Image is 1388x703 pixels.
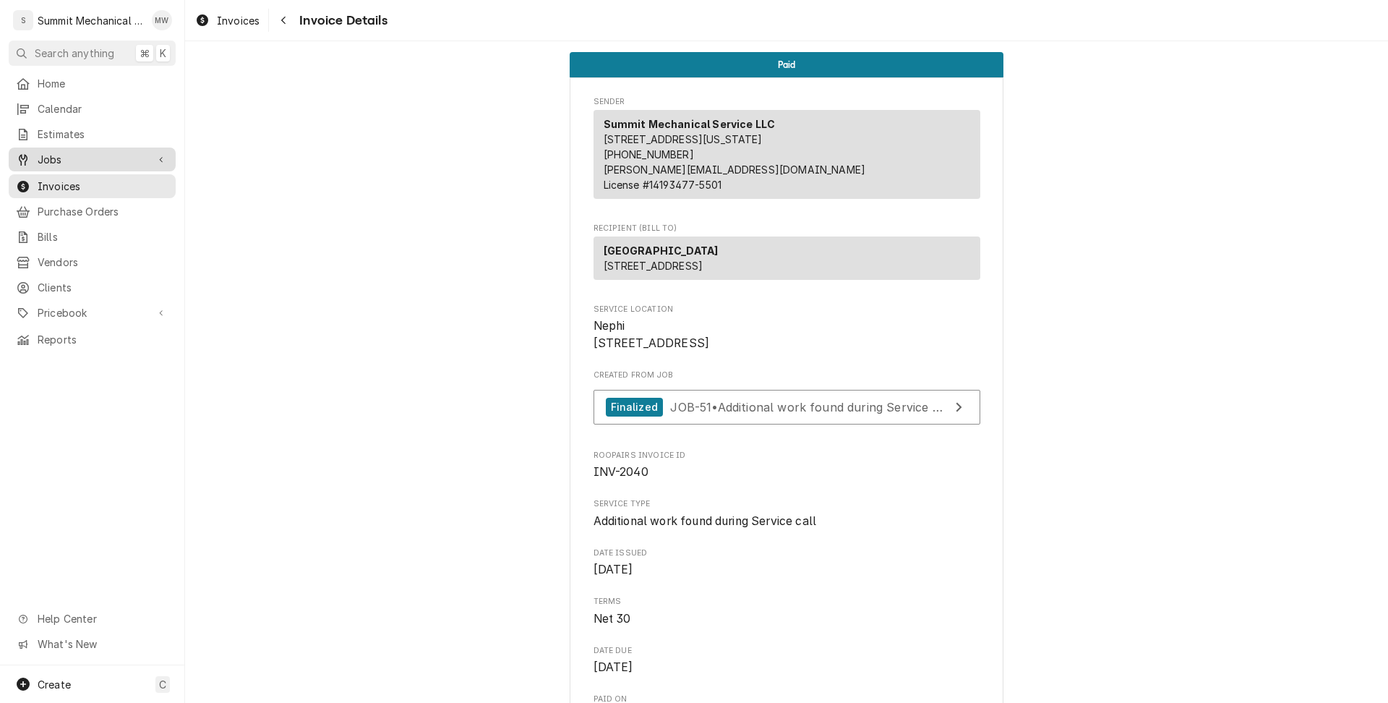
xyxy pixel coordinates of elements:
[9,607,176,631] a: Go to Help Center
[9,250,176,274] a: Vendors
[9,41,176,66] button: Search anything⌘K
[594,450,980,461] span: Roopairs Invoice ID
[594,237,980,286] div: Recipient (Bill To)
[159,677,166,692] span: C
[594,450,980,481] div: Roopairs Invoice ID
[594,563,633,576] span: [DATE]
[594,464,980,481] span: Roopairs Invoice ID
[594,318,980,351] span: Service Location
[594,304,980,315] span: Service Location
[604,260,703,272] span: [STREET_ADDRESS]
[594,548,980,579] div: Date Issued
[594,370,980,432] div: Created From Job
[594,498,980,510] span: Service Type
[604,179,722,191] span: License # 14193477-5501
[38,636,167,652] span: What's New
[594,319,710,350] span: Nephi [STREET_ADDRESS]
[38,101,168,116] span: Calendar
[594,110,980,205] div: Sender
[594,659,980,676] span: Date Due
[594,660,633,674] span: [DATE]
[9,301,176,325] a: Go to Pricebook
[9,225,176,249] a: Bills
[38,229,168,244] span: Bills
[9,276,176,299] a: Clients
[9,632,176,656] a: Go to What's New
[594,390,980,425] a: View Job
[594,561,980,579] span: Date Issued
[38,204,168,219] span: Purchase Orders
[594,596,980,608] span: Terms
[9,174,176,198] a: Invoices
[160,46,166,61] span: K
[604,163,866,176] a: [PERSON_NAME][EMAIL_ADDRESS][DOMAIN_NAME]
[38,127,168,142] span: Estimates
[217,13,260,28] span: Invoices
[604,118,776,130] strong: Summit Mechanical Service LLC
[9,122,176,146] a: Estimates
[38,280,168,295] span: Clients
[594,596,980,627] div: Terms
[9,72,176,95] a: Home
[38,255,168,270] span: Vendors
[594,548,980,559] span: Date Issued
[38,76,168,91] span: Home
[570,52,1003,77] div: Status
[38,152,147,167] span: Jobs
[38,678,71,691] span: Create
[594,498,980,529] div: Service Type
[38,611,167,626] span: Help Center
[778,60,796,69] span: Paid
[594,223,980,286] div: Invoice Recipient
[140,46,150,61] span: ⌘
[594,96,980,205] div: Invoice Sender
[594,514,817,528] span: Additional work found during Service call
[604,244,719,257] strong: [GEOGRAPHIC_DATA]
[594,465,648,479] span: INV-2040
[38,305,147,320] span: Pricebook
[606,398,663,417] div: Finalized
[594,237,980,280] div: Recipient (Bill To)
[13,10,33,30] div: S
[670,399,953,414] span: JOB-51 • Additional work found during Service call
[38,13,144,28] div: Summit Mechanical Service LLC
[9,328,176,351] a: Reports
[152,10,172,30] div: Megan Weeks's Avatar
[594,645,980,676] div: Date Due
[9,148,176,171] a: Go to Jobs
[594,513,980,530] span: Service Type
[9,97,176,121] a: Calendar
[604,133,763,145] span: [STREET_ADDRESS][US_STATE]
[594,612,631,626] span: Net 30
[594,610,980,628] span: Terms
[594,645,980,657] span: Date Due
[38,332,168,347] span: Reports
[604,148,694,161] a: [PHONE_NUMBER]
[295,11,387,30] span: Invoice Details
[594,110,980,199] div: Sender
[272,9,295,32] button: Navigate back
[594,223,980,234] span: Recipient (Bill To)
[594,370,980,381] span: Created From Job
[35,46,114,61] span: Search anything
[594,96,980,108] span: Sender
[594,304,980,352] div: Service Location
[9,200,176,223] a: Purchase Orders
[152,10,172,30] div: MW
[189,9,265,33] a: Invoices
[38,179,168,194] span: Invoices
